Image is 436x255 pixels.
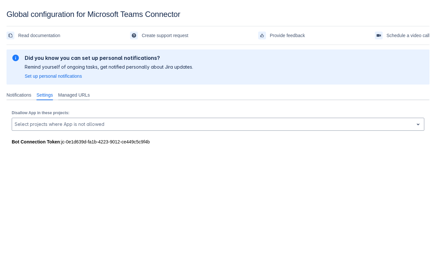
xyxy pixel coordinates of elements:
a: Create support request [130,30,188,41]
span: Managed URLs [58,92,90,98]
a: Schedule a video call [375,30,429,41]
span: Create support request [142,30,188,41]
span: Read documentation [18,30,60,41]
span: Provide feedback [270,30,305,41]
h2: Did you know you can set up personal notifications? [25,55,193,61]
span: support [131,33,137,38]
span: videoCall [376,33,381,38]
span: open [414,120,422,128]
span: documentation [8,33,13,38]
strong: Bot Connection Token [12,139,60,144]
div: Global configuration for Microsoft Teams Connector [7,10,429,19]
span: feedback [259,33,265,38]
div: : jc-0e1d639d-fa1b-4223-9012-ce449c5c9f4b [12,139,424,145]
a: Provide feedback [258,30,305,41]
span: Settings [36,92,53,98]
span: Notifications [7,92,31,98]
p: Disallow App in these projects: [12,111,424,115]
span: Schedule a video call [387,30,429,41]
span: information [12,54,20,62]
a: Read documentation [7,30,60,41]
a: Set up personal notifications [25,73,82,79]
p: Remind yourself of ongoing tasks, get notified personally about Jira updates. [25,64,193,70]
